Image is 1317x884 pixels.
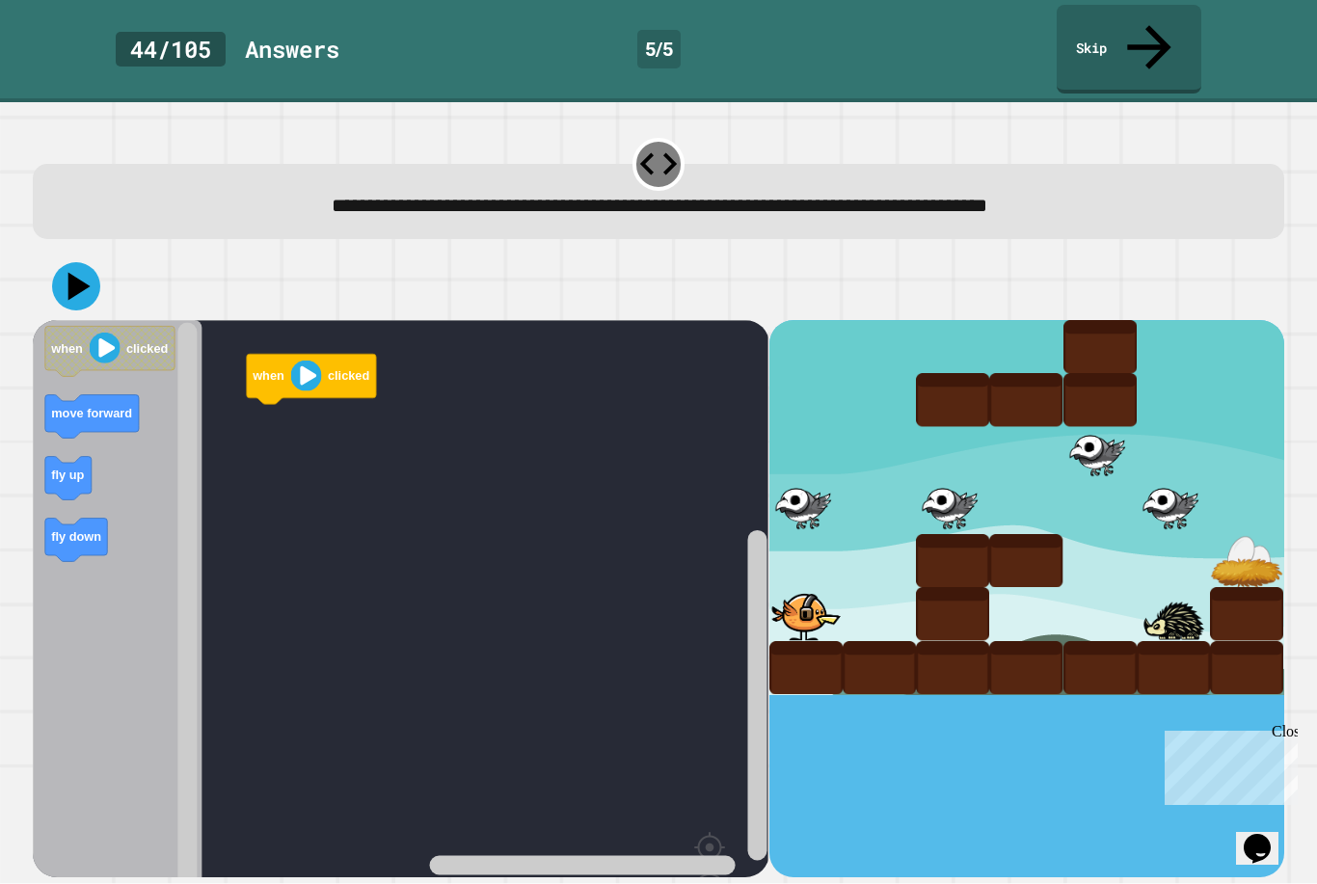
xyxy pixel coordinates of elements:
text: clicked [126,341,168,356]
text: fly down [51,529,101,544]
iframe: chat widget [1157,723,1298,805]
div: Blockly Workspace [33,320,768,877]
text: move forward [51,406,132,420]
div: 44 / 105 [116,32,226,67]
text: when [252,369,284,384]
iframe: chat widget [1236,807,1298,865]
text: when [50,341,83,356]
text: fly up [51,468,84,482]
text: clicked [328,369,369,384]
div: 5 / 5 [637,30,681,68]
div: Answer s [245,32,339,67]
a: Skip [1057,5,1201,94]
div: Chat with us now!Close [8,8,133,122]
